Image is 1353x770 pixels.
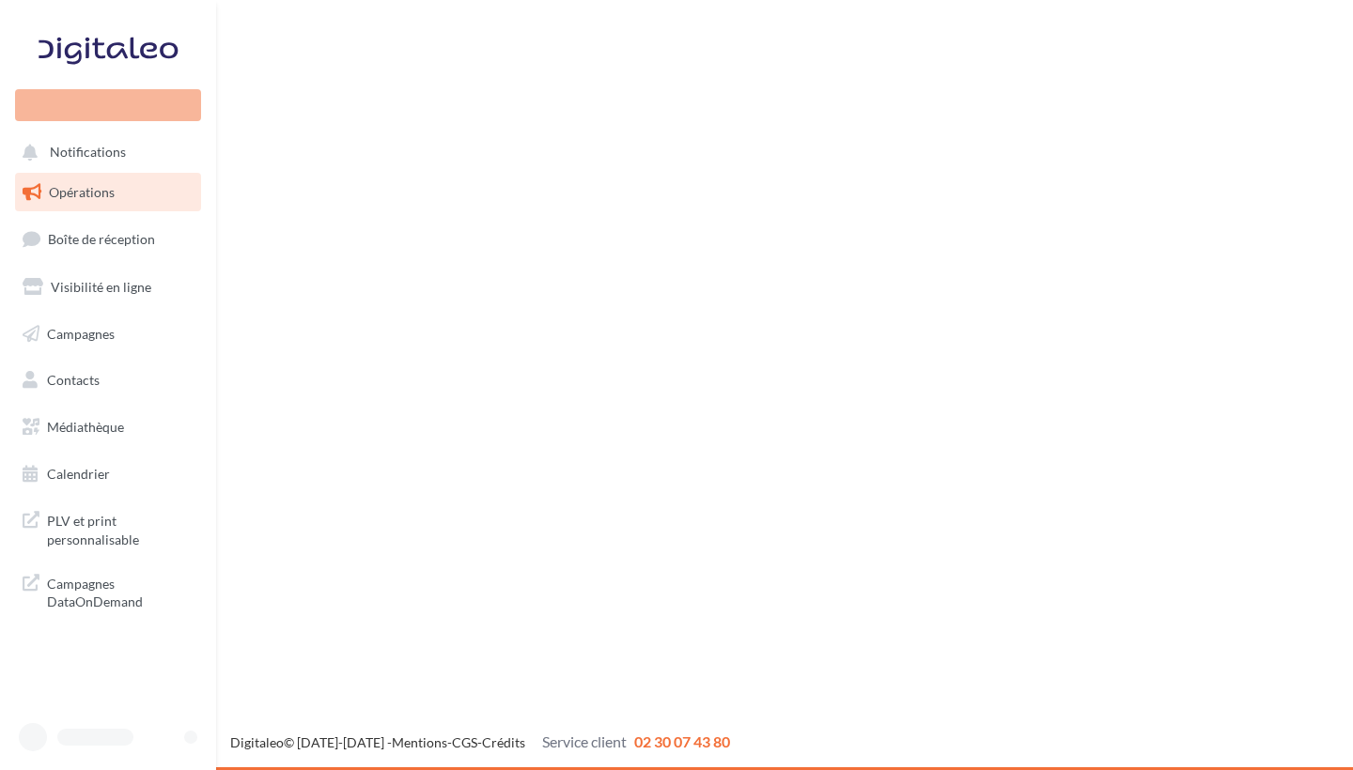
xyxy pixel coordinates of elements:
[47,571,194,611] span: Campagnes DataOnDemand
[47,419,124,435] span: Médiathèque
[11,454,205,494] a: Calendrier
[11,268,205,307] a: Visibilité en ligne
[11,173,205,212] a: Opérations
[48,231,155,247] span: Boîte de réception
[47,466,110,482] span: Calendrier
[11,315,205,354] a: Campagnes
[392,734,447,750] a: Mentions
[51,279,151,295] span: Visibilité en ligne
[230,734,284,750] a: Digitaleo
[47,372,100,388] span: Contacts
[230,734,730,750] span: © [DATE]-[DATE] - - -
[49,184,115,200] span: Opérations
[11,500,205,556] a: PLV et print personnalisable
[50,145,126,161] span: Notifications
[47,508,194,548] span: PLV et print personnalisable
[11,408,205,447] a: Médiathèque
[482,734,525,750] a: Crédits
[11,361,205,400] a: Contacts
[11,219,205,259] a: Boîte de réception
[634,732,730,750] span: 02 30 07 43 80
[47,325,115,341] span: Campagnes
[15,89,201,121] div: Nouvelle campagne
[452,734,477,750] a: CGS
[11,563,205,619] a: Campagnes DataOnDemand
[542,732,627,750] span: Service client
